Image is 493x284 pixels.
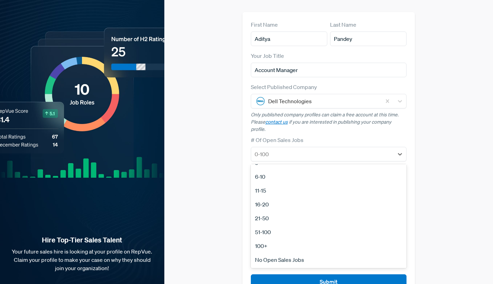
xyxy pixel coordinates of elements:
div: 100+ [251,239,407,253]
p: Only published company profiles can claim a free account at this time. Please if you are interest... [251,111,407,133]
div: No Open Sales Jobs [251,253,407,267]
label: Select Published Company [251,83,317,91]
p: Your future sales hire is looking at your profile on RepVue. Claim your profile to make your case... [11,247,153,272]
a: contact us [265,119,288,125]
input: Title [251,63,407,77]
label: First Name [251,20,278,29]
div: 6-10 [251,170,407,184]
label: Last Name [330,20,356,29]
img: Dell Technologies [256,97,265,105]
div: 16-20 [251,197,407,211]
label: Your Job Title [251,52,284,60]
label: # Of Open Sales Jobs [251,136,303,144]
div: 51-100 [251,225,407,239]
input: Last Name [330,32,407,46]
div: 21-50 [251,211,407,225]
div: 11-15 [251,184,407,197]
input: First Name [251,32,327,46]
strong: Hire Top-Tier Sales Talent [11,236,153,245]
